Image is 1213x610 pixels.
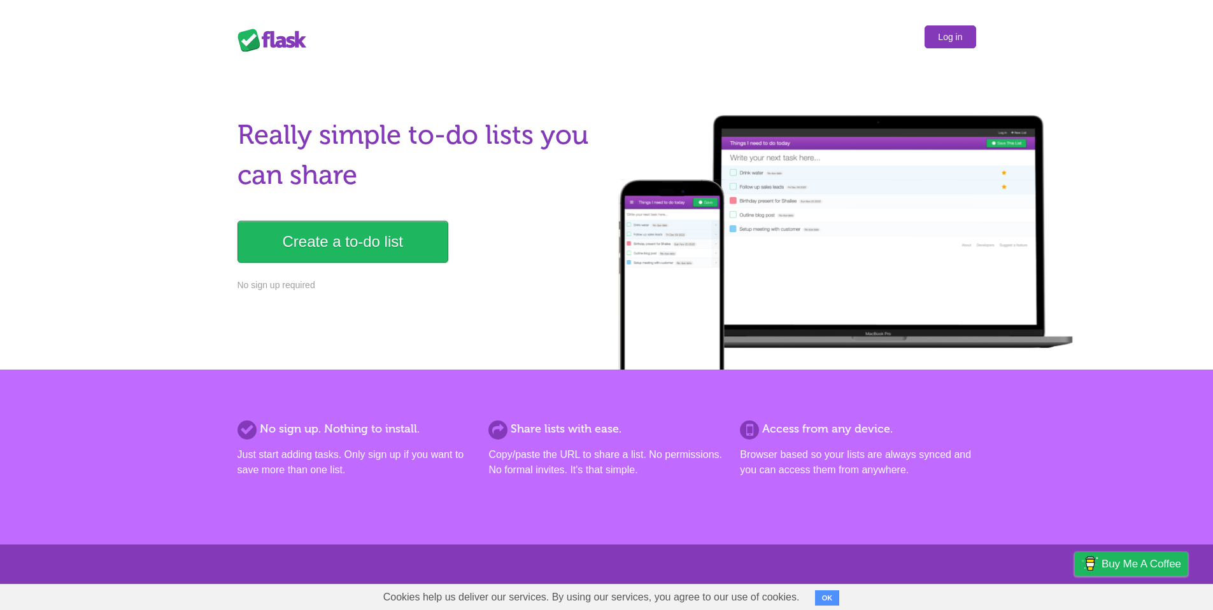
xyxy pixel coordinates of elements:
[238,29,314,52] div: Flask Lists
[1102,553,1181,575] span: Buy me a coffee
[371,585,812,610] span: Cookies help us deliver our services. By using our services, you agree to our use of cookies.
[1075,552,1188,576] a: Buy me a coffee
[815,590,840,606] button: OK
[238,447,473,478] p: Just start adding tasks. Only sign up if you want to save more than one list.
[238,115,599,195] h1: Really simple to-do lists you can share
[488,420,724,438] h2: Share lists with ease.
[488,447,724,478] p: Copy/paste the URL to share a list. No permissions. No formal invites. It's that simple.
[925,25,975,48] a: Log in
[740,420,975,438] h2: Access from any device.
[740,447,975,478] p: Browser based so your lists are always synced and you can access them from anywhere.
[1081,553,1098,574] img: Buy me a coffee
[238,221,448,263] a: Create a to-do list
[238,420,473,438] h2: No sign up. Nothing to install.
[238,279,599,292] p: No sign up required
